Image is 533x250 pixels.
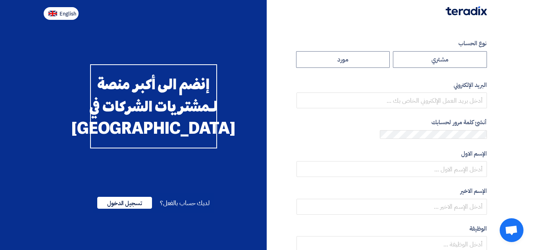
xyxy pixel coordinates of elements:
[446,6,487,15] img: Teradix logo
[97,197,152,209] span: تسجيل الدخول
[296,51,390,68] label: مورد
[296,39,487,48] label: نوع الحساب
[500,218,523,242] a: Open chat
[296,161,487,177] input: أدخل الإسم الاول ...
[90,64,217,148] div: إنضم الى أكبر منصة لـمشتريات الشركات في [GEOGRAPHIC_DATA]
[160,198,210,208] span: لديك حساب بالفعل؟
[97,198,152,208] a: تسجيل الدخول
[296,118,487,127] label: أنشئ كلمة مرور لحسابك
[296,187,487,196] label: الإسم الاخير
[296,81,487,90] label: البريد الإلكتروني
[44,7,79,20] button: English
[296,149,487,158] label: الإسم الاول
[296,92,487,108] input: أدخل بريد العمل الإلكتروني الخاص بك ...
[296,199,487,215] input: أدخل الإسم الاخير ...
[48,11,57,17] img: en-US.png
[296,224,487,233] label: الوظيفة
[393,51,487,68] label: مشتري
[60,11,76,17] span: English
